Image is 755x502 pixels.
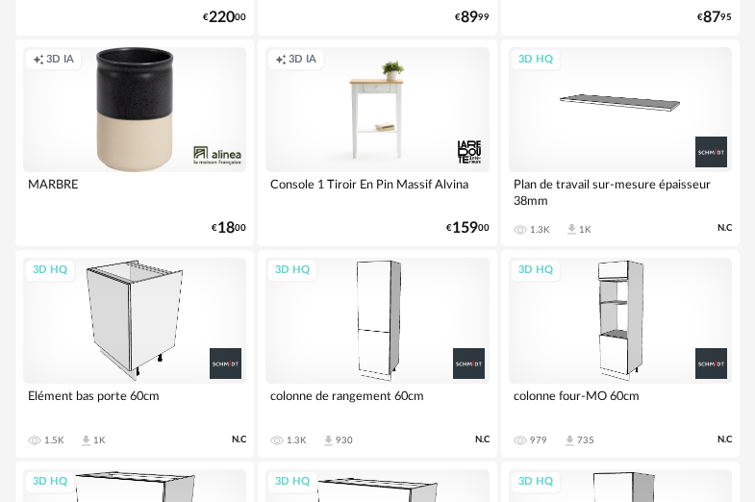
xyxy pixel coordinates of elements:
div: Console 1 Tiroir En Pin Massif Alvina [265,172,489,211]
a: 3D HQ Elément bas porte 60cm 1.5K Download icon 1K N.C [15,250,254,458]
span: 3D IA [289,53,316,67]
span: 87 [703,12,720,24]
span: 220 [209,12,235,24]
a: Creation icon 3D IA Console 1 Tiroir En Pin Massif Alvina €15900 [258,39,496,247]
div: 1.5K [44,435,63,446]
span: N.C [717,222,732,235]
div: 3D HQ [510,259,562,283]
div: 3D HQ [266,470,318,494]
div: € 00 [203,12,246,24]
div: colonne de rangement 60cm [265,384,489,422]
div: 3D HQ [266,259,318,283]
div: MARBRE [23,172,246,211]
span: N.C [475,434,490,446]
span: Download icon [79,434,93,448]
div: Elément bas porte 60cm [23,384,246,422]
div: 1.3K [287,435,306,446]
div: 3D HQ [24,470,76,494]
span: 3D IA [46,53,74,67]
span: N.C [717,434,732,446]
div: € 00 [212,222,246,235]
span: Download icon [321,434,336,448]
span: Creation icon [33,53,44,67]
span: Creation icon [275,53,287,67]
a: 3D HQ Plan de travail sur-mesure épaisseur 38mm 1.3K Download icon 1K N.C [501,39,740,247]
div: € 00 [446,222,490,235]
div: € 99 [455,12,490,24]
a: Creation icon 3D IA MARBRE €1800 [15,39,254,247]
span: Download icon [563,434,577,448]
div: Plan de travail sur-mesure épaisseur 38mm [509,172,732,211]
span: 89 [461,12,478,24]
div: 735 [577,435,594,446]
span: Download icon [565,222,579,237]
span: 159 [452,222,478,235]
div: 3D HQ [510,470,562,494]
div: € 95 [697,12,732,24]
a: 3D HQ colonne de rangement 60cm 1.3K Download icon 930 N.C [258,250,496,458]
div: 3D HQ [24,259,76,283]
div: 1K [579,224,591,236]
div: 930 [336,435,353,446]
div: 3D HQ [510,48,562,72]
span: N.C [232,434,246,446]
div: 979 [530,435,547,446]
div: colonne four-MO 60cm [509,384,732,422]
div: 1.3K [530,224,549,236]
a: 3D HQ colonne four-MO 60cm 979 Download icon 735 N.C [501,250,740,458]
span: 18 [217,222,235,235]
div: 1K [93,435,105,446]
